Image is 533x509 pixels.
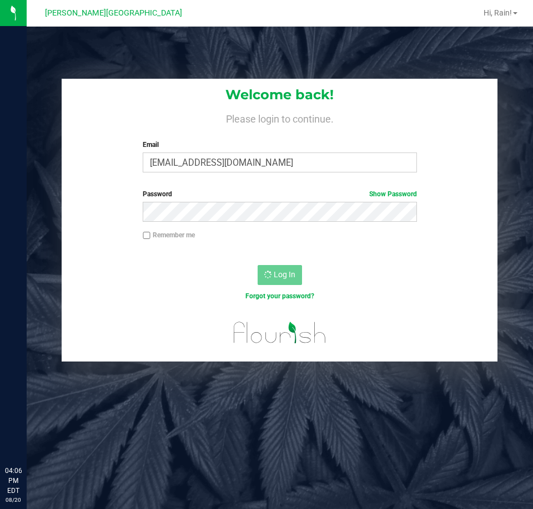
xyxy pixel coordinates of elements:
button: Log In [258,265,302,285]
label: Email [143,140,416,150]
span: Hi, Rain! [484,8,512,17]
label: Remember me [143,230,195,240]
span: Password [143,190,172,198]
img: flourish_logo.svg [225,313,334,353]
span: [PERSON_NAME][GEOGRAPHIC_DATA] [45,8,182,18]
input: Remember me [143,232,150,240]
a: Forgot your password? [245,292,314,300]
a: Show Password [369,190,417,198]
p: 04:06 PM EDT [5,466,22,496]
h4: Please login to continue. [62,111,497,124]
span: Log In [274,270,295,279]
p: 08/20 [5,496,22,504]
h1: Welcome back! [62,88,497,102]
